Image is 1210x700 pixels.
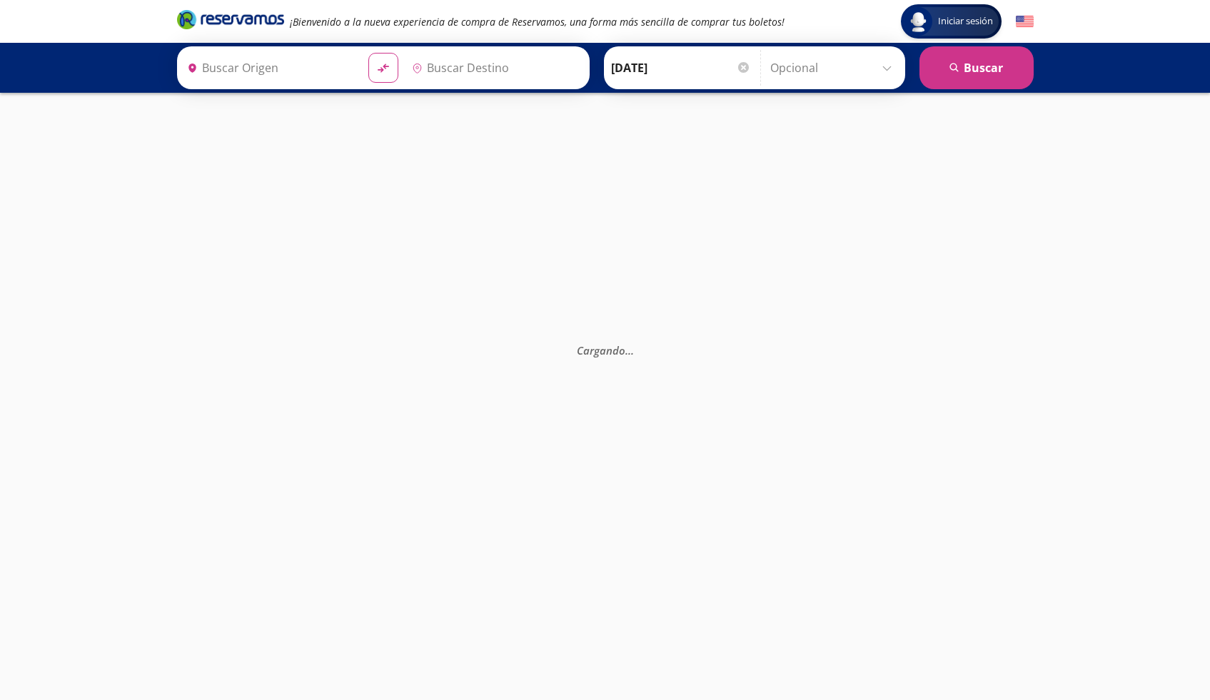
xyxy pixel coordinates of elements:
span: . [631,343,634,357]
input: Opcional [770,50,898,86]
em: ¡Bienvenido a la nueva experiencia de compra de Reservamos, una forma más sencilla de comprar tus... [290,15,785,29]
span: . [628,343,631,357]
button: English [1016,13,1034,31]
span: Iniciar sesión [932,14,999,29]
a: Brand Logo [177,9,284,34]
em: Cargando [577,343,634,357]
i: Brand Logo [177,9,284,30]
span: . [625,343,628,357]
button: Buscar [919,46,1034,89]
input: Buscar Origen [181,50,357,86]
input: Elegir Fecha [611,50,751,86]
input: Buscar Destino [406,50,582,86]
